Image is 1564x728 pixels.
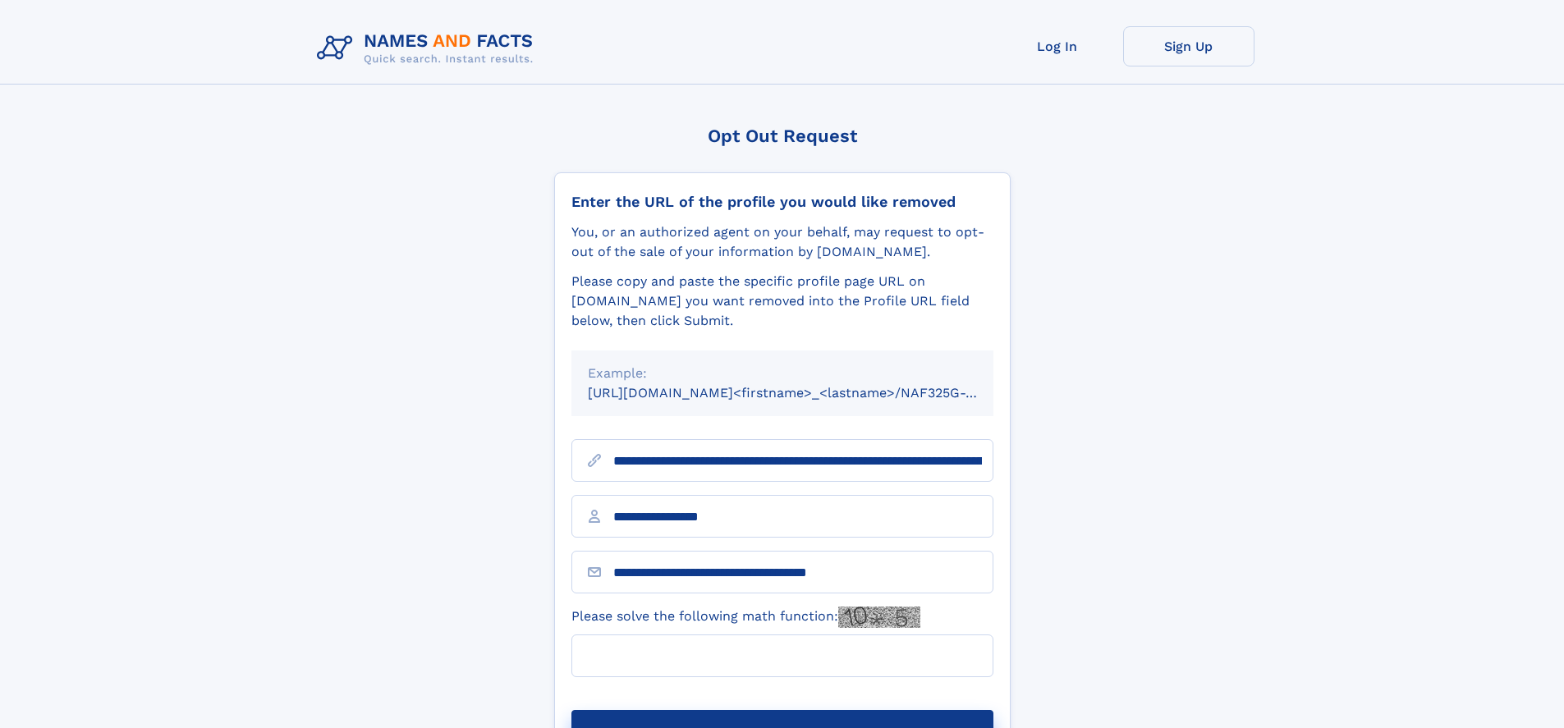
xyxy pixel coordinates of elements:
[588,385,1025,401] small: [URL][DOMAIN_NAME]<firstname>_<lastname>/NAF325G-xxxxxxxx
[571,607,920,628] label: Please solve the following math function:
[554,126,1011,146] div: Opt Out Request
[1123,26,1254,66] a: Sign Up
[310,26,547,71] img: Logo Names and Facts
[571,193,993,211] div: Enter the URL of the profile you would like removed
[588,364,977,383] div: Example:
[571,222,993,262] div: You, or an authorized agent on your behalf, may request to opt-out of the sale of your informatio...
[992,26,1123,66] a: Log In
[571,272,993,331] div: Please copy and paste the specific profile page URL on [DOMAIN_NAME] you want removed into the Pr...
